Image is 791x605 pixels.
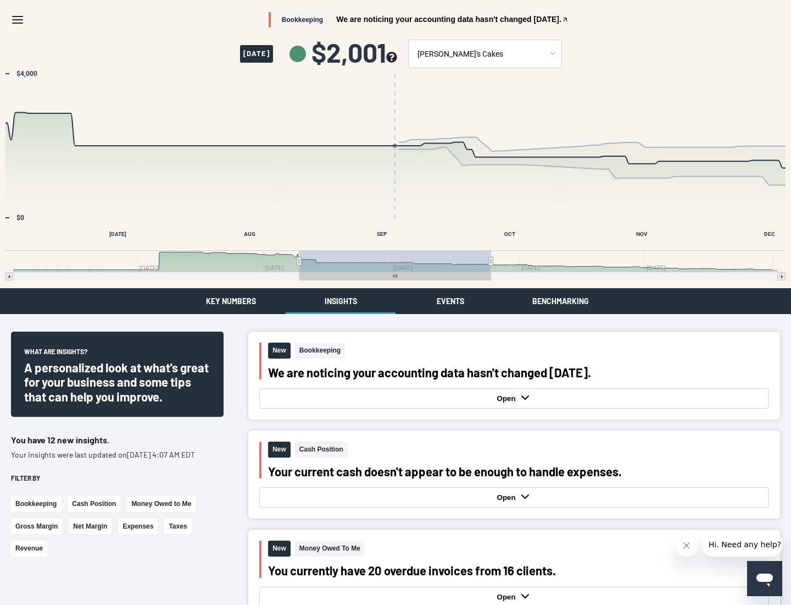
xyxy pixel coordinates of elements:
div: You currently have 20 overdue invoices from 16 clients. [268,563,769,577]
text: AUG [244,231,255,237]
text: SEP [377,231,387,237]
span: You have 12 new insights. [11,435,109,445]
strong: Open [497,593,519,601]
iframe: Message from company [702,532,782,557]
text: [DATE] [109,231,126,237]
text: NOV [636,231,648,237]
span: What are insights? [24,347,87,360]
span: Money Owed To Me [295,541,365,557]
div: A personalized look at what's great for your business and some tips that can help you improve. [24,360,210,404]
button: Net Margin [69,519,112,535]
button: Money Owed to Me [127,496,196,512]
button: see more about your cashflow projection [386,52,397,64]
button: Cash Position [68,496,120,512]
strong: Open [497,394,519,403]
svg: Menu [11,13,24,26]
text: OCT [504,231,515,237]
iframe: Close message [676,535,698,557]
iframe: Button to launch messaging window [747,561,782,596]
button: NewCash PositionYour current cash doesn't appear to be enough to handle expenses.Open [248,431,780,519]
span: Bookkeeping [277,12,327,28]
button: Bookkeeping [11,496,61,512]
span: New [268,343,291,359]
button: Taxes [164,519,191,535]
text: $4,000 [16,70,37,78]
button: Key Numbers [176,288,286,314]
span: Cash Position [295,442,348,458]
button: Benchmarking [505,288,615,314]
div: We are noticing your accounting data hasn't changed [DATE]. [268,365,769,380]
div: Filter by [11,474,224,483]
p: Your insights were last updated on [DATE] 4:07 AM EDT [11,449,224,460]
span: New [268,442,291,458]
button: Expenses [118,519,158,535]
button: BookkeepingWe are noticing your accounting data hasn't changed [DATE]. [269,12,569,28]
span: [DATE] [240,45,273,63]
text: DEC [764,231,775,237]
button: Gross Margin [11,519,62,535]
span: New [268,541,291,557]
div: Your current cash doesn't appear to be enough to handle expenses. [268,464,769,479]
button: Events [396,288,505,314]
span: $2,001 [311,39,397,65]
button: Revenue [11,541,47,557]
button: NewBookkeepingWe are noticing your accounting data hasn't changed [DATE].Open [248,332,780,420]
span: We are noticing your accounting data hasn't changed [DATE]. [336,15,561,23]
span: Bookkeeping [295,343,345,359]
text: $0 [16,214,24,222]
button: Insights [286,288,396,314]
strong: Open [497,493,519,502]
